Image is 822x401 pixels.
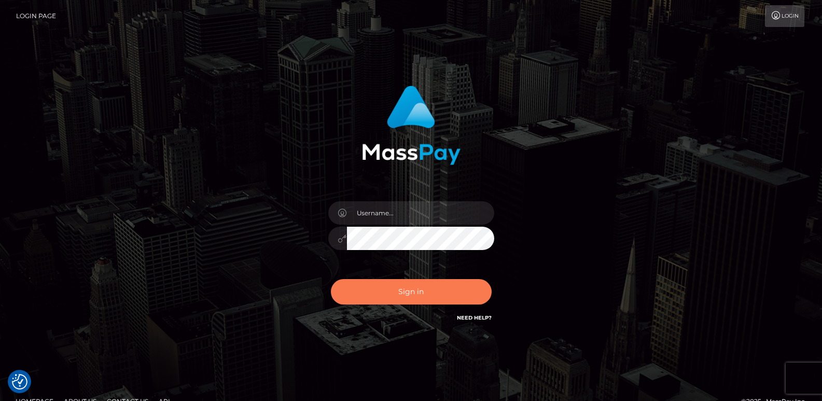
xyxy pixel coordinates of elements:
a: Login [765,5,804,27]
img: MassPay Login [362,86,461,165]
a: Need Help? [457,314,492,321]
a: Login Page [16,5,56,27]
button: Consent Preferences [12,374,27,390]
input: Username... [347,201,494,225]
button: Sign in [331,279,492,305]
img: Revisit consent button [12,374,27,390]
